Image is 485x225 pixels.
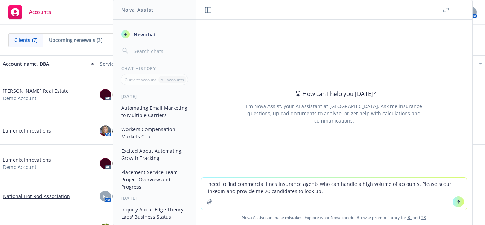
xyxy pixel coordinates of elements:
span: New chat [132,31,156,38]
div: [DATE] [113,195,196,201]
img: photo [112,89,123,100]
button: Placement Service Team Project Overview and Progress [118,166,190,192]
a: BI [407,215,412,220]
button: New chat [118,28,190,40]
p: Current account [125,77,156,83]
button: Inquiry About Edge Theory Labs' Business Status [118,204,190,223]
a: [PERSON_NAME] Real Estate [3,87,69,94]
button: Automating Email Marketing to Multiple Carriers [118,102,190,121]
button: Workers Compensation Markets Chart [118,124,190,142]
div: I'm Nova Assist, your AI assistant at [GEOGRAPHIC_DATA]. Ask me insurance questions, upload docum... [237,102,431,124]
a: Accounts [6,2,54,22]
div: Chat History [113,65,196,71]
span: FE [103,192,108,200]
img: photo [112,158,123,169]
span: Upcoming renewals (3) [49,36,102,44]
p: All accounts [161,77,184,83]
span: Nova Assist can make mistakes. Explore what Nova can do: Browse prompt library for and [199,210,469,225]
a: Lumenix Innovations [3,127,51,134]
a: TR [421,215,426,220]
span: Clients (7) [14,36,37,44]
a: Lumenix Innovations [3,156,51,163]
div: [DATE] [113,93,196,99]
div: Account name, DBA [3,60,87,67]
img: photo [100,125,111,136]
button: Service team [97,55,194,72]
span: Accounts [29,9,51,15]
div: Service team [100,60,191,67]
span: Demo Account [3,163,36,171]
img: photo [100,158,111,169]
img: photo [100,89,111,100]
img: photo [112,125,123,136]
h1: Nova Assist [121,6,154,13]
textarea: I need to find commercial lines insurance agents who can handle a high volume of accounts. Please... [201,178,467,210]
button: Excited About Automating Growth Tracking [118,145,190,164]
span: Demo Account [3,94,36,102]
a: National Hot Rod Association [3,192,70,200]
input: Search chats [132,46,187,56]
div: How can I help you [DATE]? [293,89,376,98]
a: more [468,36,477,44]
